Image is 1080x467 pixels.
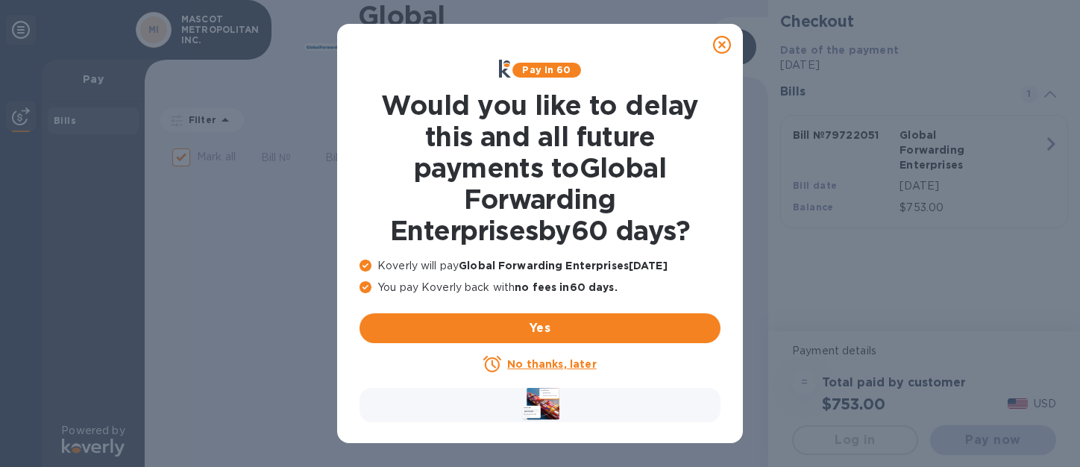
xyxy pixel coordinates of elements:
h1: Would you like to delay this and all future payments to Global Forwarding Enterprises by 60 days ? [360,90,720,246]
p: You pay Koverly back with [360,280,720,295]
b: Pay in 60 [522,64,571,75]
u: No thanks, later [507,358,596,370]
b: Global Forwarding Enterprises [DATE] [459,260,668,272]
p: Koverly will pay [360,258,720,274]
b: no fees in 60 days . [515,281,617,293]
span: Yes [371,319,709,337]
button: Yes [360,313,720,343]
